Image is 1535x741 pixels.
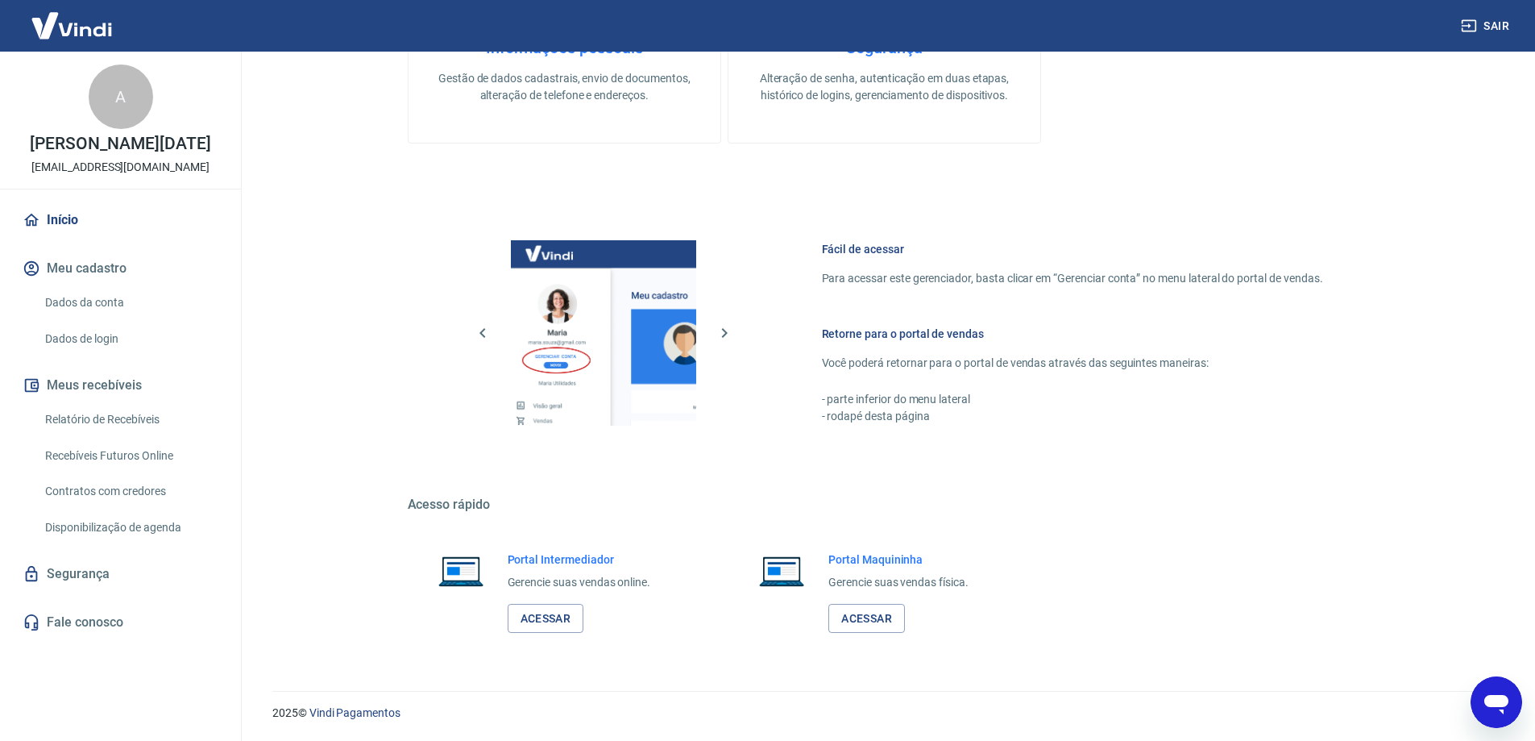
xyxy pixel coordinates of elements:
a: Dados da conta [39,286,222,319]
p: [PERSON_NAME][DATE] [30,135,210,152]
img: Imagem de um notebook aberto [748,552,815,590]
a: Acessar [828,604,905,634]
p: Gerencie suas vendas online. [508,574,651,591]
iframe: Botão para abrir a janela de mensagens [1471,676,1522,728]
img: Imagem da dashboard mostrando o botão de gerenciar conta na sidebar no lado esquerdo [511,240,696,426]
button: Meu cadastro [19,251,222,286]
a: Segurança [19,556,222,592]
div: A [89,65,153,129]
a: Dados de login [39,323,222,356]
a: Fale conosco [19,605,222,640]
a: Contratos com credores [39,475,222,508]
h5: Acesso rápido [408,497,1362,513]
p: Gestão de dados cadastrais, envio de documentos, alteração de telefone e endereços. [434,70,695,104]
img: Imagem de um notebook aberto [427,552,495,590]
h6: Portal Intermediador [508,552,651,568]
p: Alteração de senha, autenticação em duas etapas, histórico de logins, gerenciamento de dispositivos. [754,70,1014,104]
p: Para acessar este gerenciador, basta clicar em “Gerenciar conta” no menu lateral do portal de ven... [822,270,1323,287]
a: Relatório de Recebíveis [39,403,222,436]
p: Você poderá retornar para o portal de vendas através das seguintes maneiras: [822,355,1323,372]
a: Início [19,202,222,238]
img: Vindi [19,1,124,50]
p: - rodapé desta página [822,408,1323,425]
a: Acessar [508,604,584,634]
h6: Portal Maquininha [828,552,969,568]
p: [EMAIL_ADDRESS][DOMAIN_NAME] [31,159,210,176]
a: Vindi Pagamentos [309,706,400,719]
p: 2025 © [272,705,1496,722]
p: - parte inferior do menu lateral [822,391,1323,408]
a: Recebíveis Futuros Online [39,439,222,472]
a: Disponibilização de agenda [39,511,222,544]
button: Meus recebíveis [19,368,222,403]
button: Sair [1458,11,1516,41]
p: Gerencie suas vendas física. [828,574,969,591]
h6: Retorne para o portal de vendas [822,326,1323,342]
h6: Fácil de acessar [822,241,1323,257]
